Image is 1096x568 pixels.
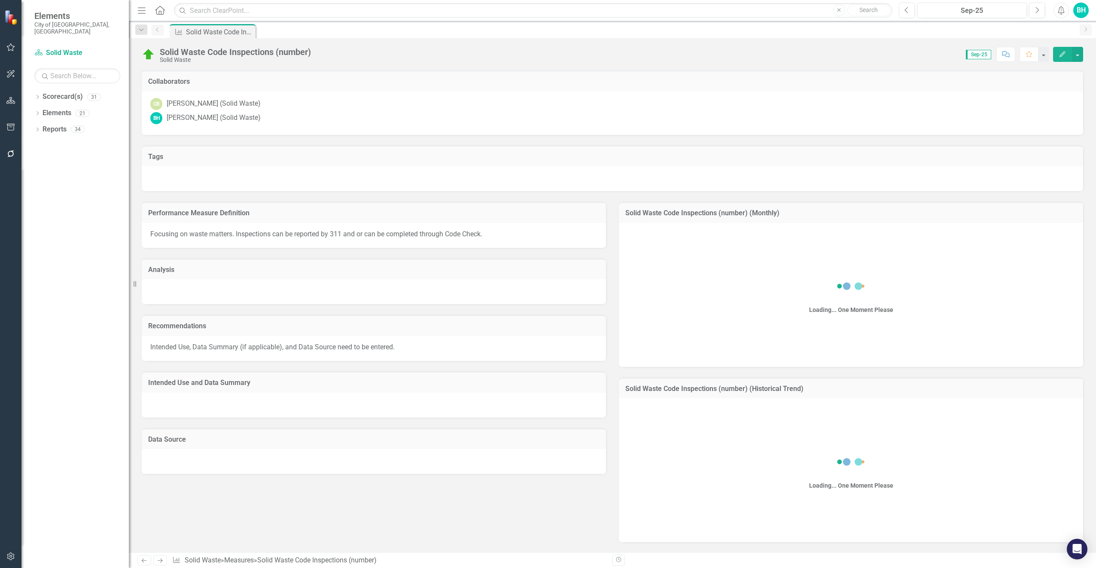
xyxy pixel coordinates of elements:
[625,385,1077,393] h3: Solid Waste Code Inspections (number) (Historical Trend)
[257,556,377,564] div: Solid Waste Code Inspections (number)
[185,556,221,564] a: Solid Waste
[224,556,254,564] a: Measures
[71,126,85,133] div: 34
[150,98,162,110] div: CB
[859,6,878,13] span: Search
[160,47,311,57] div: Solid Waste Code Inspections (number)
[4,10,19,25] img: ClearPoint Strategy
[1073,3,1089,18] button: BH
[1067,539,1087,559] div: Open Intercom Messenger
[148,266,600,274] h3: Analysis
[920,6,1024,16] div: Sep-25
[148,322,600,330] h3: Recommendations
[966,50,991,59] span: Sep-25
[43,92,83,102] a: Scorecard(s)
[809,305,893,314] div: Loading... One Moment Please
[174,3,892,18] input: Search ClearPoint...
[148,153,1077,161] h3: Tags
[847,4,890,16] button: Search
[148,436,600,443] h3: Data Source
[160,57,311,63] div: Solid Waste
[43,108,71,118] a: Elements
[34,48,120,58] a: Solid Waste
[87,93,101,101] div: 31
[150,112,162,124] div: BH
[142,48,155,61] img: On Target
[148,209,600,217] h3: Performance Measure Definition
[43,125,67,134] a: Reports
[34,68,120,83] input: Search Below...
[148,78,1077,86] h3: Collaborators
[150,342,597,352] p: Intended Use, Data Summary (if applicable), and Data Source need to be entered.
[34,21,120,35] small: City of [GEOGRAPHIC_DATA], [GEOGRAPHIC_DATA]
[167,99,261,109] div: [PERSON_NAME] (Solid Waste)
[186,27,253,37] div: Solid Waste Code Inspections (number)
[809,481,893,490] div: Loading... One Moment Please
[167,113,261,123] div: [PERSON_NAME] (Solid Waste)
[172,556,606,565] div: » »
[150,229,597,239] p: Focusing on waste matters. Inspections can be reported by 311 and or can be completed through Cod...
[625,209,1077,217] h3: Solid Waste Code Inspections (number) (Monthly)
[76,110,89,117] div: 21
[148,379,600,387] h3: Intended Use and Data Summary
[34,11,120,21] span: Elements
[917,3,1027,18] button: Sep-25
